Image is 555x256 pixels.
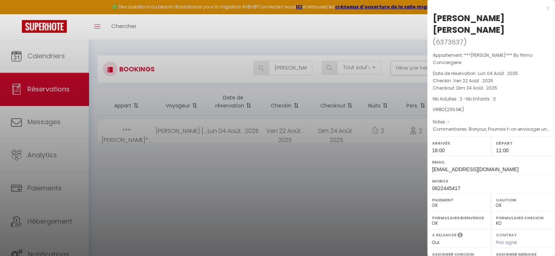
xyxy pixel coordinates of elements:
[432,196,486,204] label: Paiement
[433,126,550,133] p: Commentaires :
[496,196,550,204] label: Caution
[496,214,550,221] label: Formulaire Checkin
[432,185,460,191] span: 0622445417
[432,166,519,172] span: [EMAIL_ADDRESS][DOMAIN_NAME]
[496,239,517,245] span: Pas signé
[496,139,550,147] label: Départ
[432,139,486,147] label: Arrivée
[433,52,550,66] p: Appartement :
[432,177,550,185] label: Mobile
[432,158,550,166] label: Email
[427,4,550,12] div: x
[432,147,445,153] span: 16:00
[433,12,550,36] div: [PERSON_NAME] [PERSON_NAME]
[496,147,509,153] span: 11:00
[433,106,550,113] div: VRBO
[433,96,496,102] span: Nb Adultes : 2 -
[447,106,459,113] span: 239.9
[436,38,463,47] span: 6373637
[6,3,28,25] button: Ouvrir le widget de chat LiveChat
[433,37,467,47] span: ( )
[433,77,550,84] p: Checkin :
[447,119,450,125] span: -
[432,214,486,221] label: Formulaire Bienvenue
[433,70,550,77] p: Date de réservation :
[453,78,493,84] span: Ven 22 Août . 2025
[433,84,550,92] p: Checkout :
[458,232,463,240] i: Sélectionner OUI si vous souhaiter envoyer les séquences de messages post-checkout
[478,70,518,76] span: Lun 04 Août . 2025
[433,52,532,66] span: ***[PERSON_NAME]*** By Primo Conciergerie
[432,232,456,238] label: A relancer
[456,85,497,91] span: Dim 24 Août . 2025
[466,96,496,102] span: Nb Enfants : 0
[433,118,550,126] p: Notes :
[496,232,517,237] label: Contrat
[445,106,464,113] span: ( €)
